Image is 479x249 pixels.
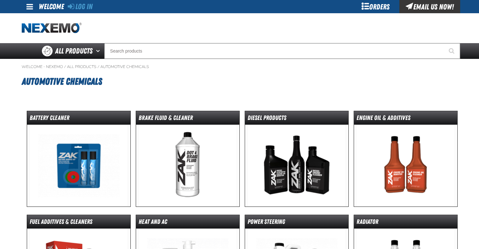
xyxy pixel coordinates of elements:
img: Brake Fluid & Cleaner [138,125,237,207]
dt: Fuel Additives & Cleaners [27,218,130,229]
dt: Heat and AC [136,218,239,229]
a: Log In [68,2,93,11]
span: / [97,64,100,69]
dt: Power Steering [245,218,348,229]
a: All Products [67,64,96,69]
a: Home [22,23,82,34]
dt: Brake Fluid & Cleaner [136,114,239,125]
dt: Radiator [354,218,457,229]
dt: Diesel Products [245,114,348,125]
a: Brake Fluid & Cleaner [136,111,240,207]
dt: Engine Oil & Additives [354,114,457,125]
a: Battery Cleaner [27,111,131,207]
h1: Automotive Chemicals [22,73,458,90]
span: / [64,64,66,69]
dt: Battery Cleaner [27,114,130,125]
a: Diesel Products [245,111,349,207]
img: Nexemo logo [22,23,82,34]
a: Engine Oil & Additives [354,111,458,207]
button: Open All Products pages [94,43,104,59]
a: Automotive Chemicals [100,64,149,69]
span: All Products [55,45,93,57]
input: Search [104,43,460,59]
img: Engine Oil & Additives [356,125,455,207]
a: Welcome - Nexemo [22,64,63,69]
img: Battery Cleaner [29,125,128,207]
nav: Breadcrumbs [22,64,458,69]
button: Start Searching [444,43,460,59]
img: Diesel Products [247,125,346,207]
